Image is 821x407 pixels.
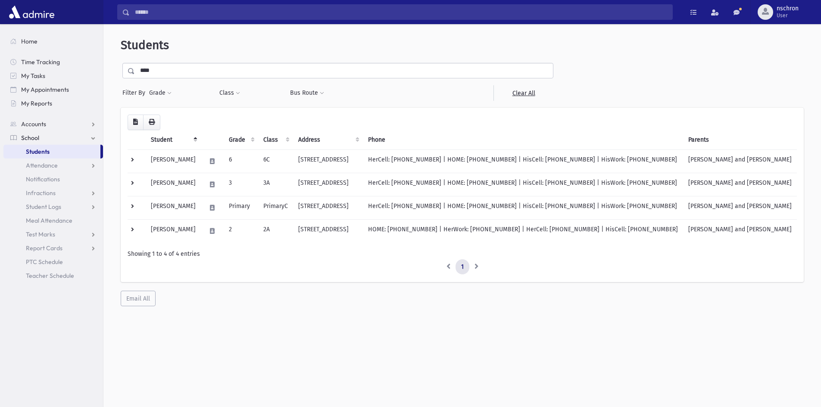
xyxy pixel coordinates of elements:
span: My Appointments [21,86,69,93]
td: 3 [224,173,258,196]
td: 3A [258,173,293,196]
span: nschron [777,5,799,12]
span: Home [21,37,37,45]
td: [PERSON_NAME] [146,196,201,219]
a: Report Cards [3,241,103,255]
td: HerCell: [PHONE_NUMBER] | HOME: [PHONE_NUMBER] | HisCell: [PHONE_NUMBER] | HisWork: [PHONE_NUMBER] [363,149,683,173]
a: 1 [456,259,469,275]
th: Parents [683,130,797,150]
td: HerCell: [PHONE_NUMBER] | HOME: [PHONE_NUMBER] | HisCell: [PHONE_NUMBER] | HisWork: [PHONE_NUMBER] [363,173,683,196]
a: My Appointments [3,83,103,96]
td: HerCell: [PHONE_NUMBER] | HOME: [PHONE_NUMBER] | HisCell: [PHONE_NUMBER] | HisWork: [PHONE_NUMBER] [363,196,683,219]
td: [STREET_ADDRESS] [293,173,363,196]
span: My Reports [21,99,52,107]
span: PTC Schedule [26,258,63,266]
span: Students [121,38,169,52]
a: Infractions [3,186,103,200]
span: Students [26,148,50,155]
span: School [21,134,39,142]
span: Notifications [26,175,60,183]
span: User [777,12,799,19]
button: Bus Route [290,85,325,101]
td: 2A [258,219,293,242]
td: 6 [224,149,258,173]
a: PTC Schedule [3,255,103,269]
td: [PERSON_NAME] and [PERSON_NAME] [683,173,797,196]
a: My Reports [3,96,103,110]
a: Attendance [3,158,103,172]
th: Phone [363,130,683,150]
button: Grade [149,85,172,101]
td: PrimaryC [258,196,293,219]
button: Email All [121,291,156,306]
span: My Tasks [21,72,45,80]
span: Attendance [26,162,58,169]
span: Teacher Schedule [26,272,74,280]
span: Accounts [21,120,46,128]
a: Teacher Schedule [3,269,103,283]
a: Student Logs [3,200,103,214]
td: [PERSON_NAME] and [PERSON_NAME] [683,149,797,173]
a: Students [3,145,100,158]
td: [PERSON_NAME] and [PERSON_NAME] [683,196,797,219]
td: [STREET_ADDRESS] [293,196,363,219]
button: Class [219,85,240,101]
div: Showing 1 to 4 of 4 entries [128,249,797,258]
td: [PERSON_NAME] [146,173,201,196]
td: [STREET_ADDRESS] [293,149,363,173]
td: [PERSON_NAME] [146,219,201,242]
input: Search [130,4,672,20]
span: Time Tracking [21,58,60,66]
td: [STREET_ADDRESS] [293,219,363,242]
th: Class: activate to sort column ascending [258,130,293,150]
button: Print [143,115,160,130]
span: Infractions [26,189,56,197]
a: Clear All [493,85,553,101]
a: My Tasks [3,69,103,83]
a: Accounts [3,117,103,131]
span: Meal Attendance [26,217,72,224]
img: AdmirePro [7,3,56,21]
td: [PERSON_NAME] [146,149,201,173]
th: Grade: activate to sort column ascending [224,130,258,150]
span: Test Marks [26,230,55,238]
td: Primary [224,196,258,219]
td: 6C [258,149,293,173]
a: Notifications [3,172,103,186]
td: [PERSON_NAME] and [PERSON_NAME] [683,219,797,242]
span: Filter By [122,88,149,97]
span: Student Logs [26,203,61,211]
td: HOME: [PHONE_NUMBER] | HerWork: [PHONE_NUMBER] | HerCell: [PHONE_NUMBER] | HisCell: [PHONE_NUMBER] [363,219,683,242]
th: Address: activate to sort column ascending [293,130,363,150]
td: 2 [224,219,258,242]
a: Time Tracking [3,55,103,69]
th: Student: activate to sort column descending [146,130,201,150]
a: School [3,131,103,145]
span: Report Cards [26,244,62,252]
a: Home [3,34,103,48]
a: Meal Attendance [3,214,103,227]
button: CSV [128,115,144,130]
a: Test Marks [3,227,103,241]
